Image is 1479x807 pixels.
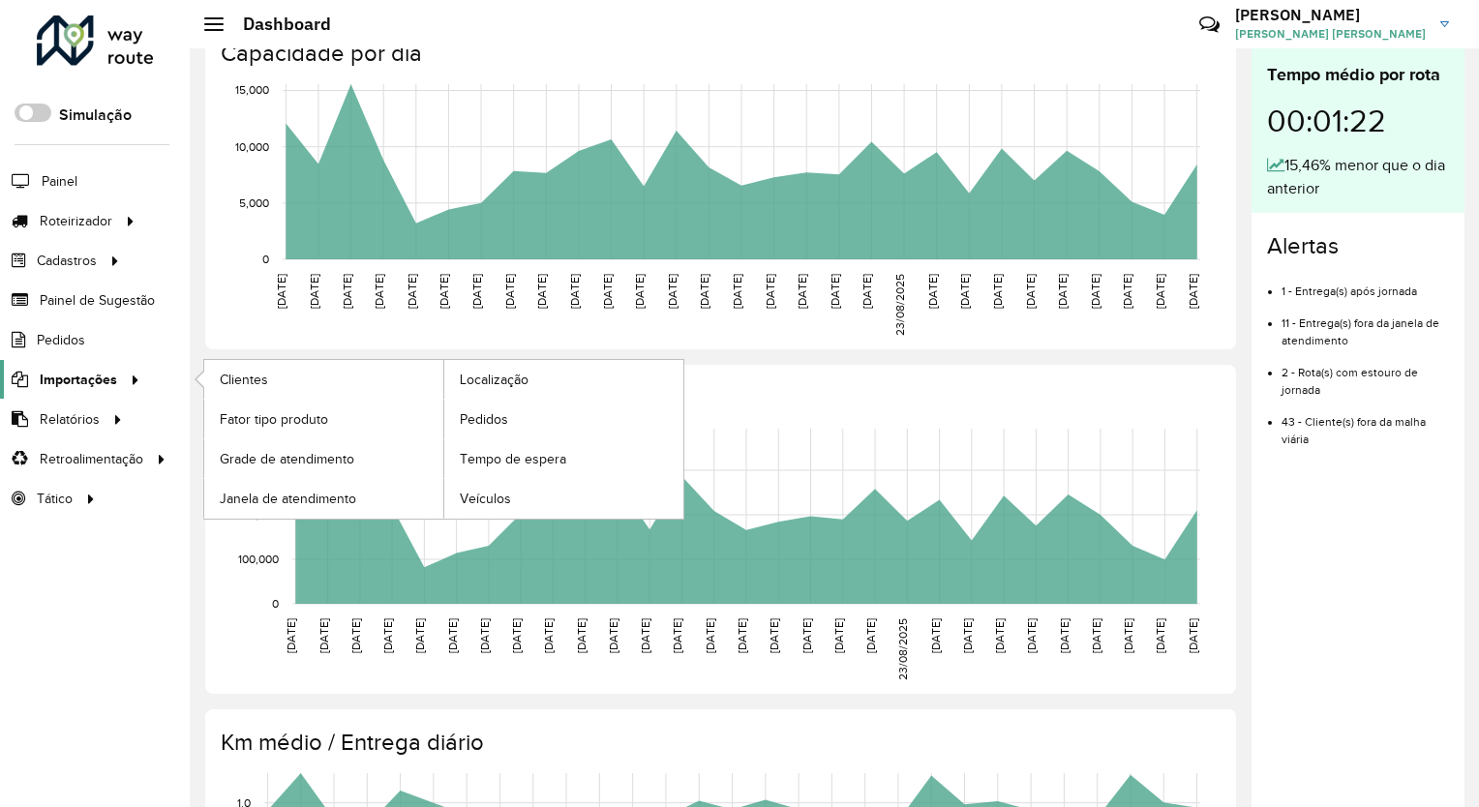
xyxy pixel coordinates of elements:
[444,439,683,478] a: Tempo de espera
[864,618,877,653] text: [DATE]
[285,618,297,653] text: [DATE]
[698,274,710,309] text: [DATE]
[991,274,1004,309] text: [DATE]
[235,140,269,153] text: 10,000
[1187,618,1199,653] text: [DATE]
[1267,154,1449,200] div: 15,46% menor que o dia anterior
[204,479,443,518] a: Janela de atendimento
[671,618,683,653] text: [DATE]
[633,274,646,309] text: [DATE]
[444,360,683,399] a: Localização
[1058,618,1071,653] text: [DATE]
[220,370,268,390] span: Clientes
[59,104,132,127] label: Simulação
[535,274,548,309] text: [DATE]
[796,274,808,309] text: [DATE]
[1267,88,1449,154] div: 00:01:22
[1024,274,1037,309] text: [DATE]
[1235,25,1426,43] span: [PERSON_NAME] [PERSON_NAME]
[1090,618,1102,653] text: [DATE]
[704,618,716,653] text: [DATE]
[1154,274,1166,309] text: [DATE]
[460,370,528,390] span: Localização
[460,489,511,509] span: Veículos
[37,251,97,271] span: Cadastros
[993,618,1006,653] text: [DATE]
[40,211,112,231] span: Roteirizador
[800,618,813,653] text: [DATE]
[607,618,619,653] text: [DATE]
[1056,274,1069,309] text: [DATE]
[893,274,906,336] text: 23/08/2025
[221,729,1217,757] h4: Km médio / Entrega diário
[224,14,331,35] h2: Dashboard
[961,618,974,653] text: [DATE]
[221,384,1217,412] h4: Peso por dia
[929,618,942,653] text: [DATE]
[1089,274,1102,309] text: [DATE]
[666,274,679,309] text: [DATE]
[1122,618,1134,653] text: [DATE]
[1267,232,1449,260] h4: Alertas
[568,274,581,309] text: [DATE]
[542,618,555,653] text: [DATE]
[204,439,443,478] a: Grade de atendimento
[736,618,748,653] text: [DATE]
[221,40,1217,68] h4: Capacidade por dia
[1282,268,1449,300] li: 1 - Entrega(s) após jornada
[510,618,523,653] text: [DATE]
[308,274,320,309] text: [DATE]
[220,489,356,509] span: Janela de atendimento
[444,479,683,518] a: Veículos
[37,489,73,509] span: Tático
[239,196,269,209] text: 5,000
[220,449,354,469] span: Grade de atendimento
[204,360,443,399] a: Clientes
[1187,274,1199,309] text: [DATE]
[381,618,394,653] text: [DATE]
[460,449,566,469] span: Tempo de espera
[444,400,683,438] a: Pedidos
[413,618,426,653] text: [DATE]
[37,330,85,350] span: Pedidos
[341,274,353,309] text: [DATE]
[1267,62,1449,88] div: Tempo médio por rota
[40,290,155,311] span: Painel de Sugestão
[373,274,385,309] text: [DATE]
[764,274,776,309] text: [DATE]
[1025,618,1038,653] text: [DATE]
[1189,4,1230,45] a: Contato Rápido
[40,449,143,469] span: Retroalimentação
[896,618,909,680] text: 23/08/2025
[601,274,614,309] text: [DATE]
[275,274,287,309] text: [DATE]
[1282,300,1449,349] li: 11 - Entrega(s) fora da janela de atendimento
[438,274,450,309] text: [DATE]
[235,508,279,521] text: 200,000
[575,618,588,653] text: [DATE]
[639,618,651,653] text: [DATE]
[460,409,508,430] span: Pedidos
[470,274,483,309] text: [DATE]
[768,618,780,653] text: [DATE]
[446,618,459,653] text: [DATE]
[832,618,845,653] text: [DATE]
[1282,399,1449,448] li: 43 - Cliente(s) fora da malha viária
[204,400,443,438] a: Fator tipo produto
[40,409,100,430] span: Relatórios
[1121,274,1133,309] text: [DATE]
[262,253,269,265] text: 0
[1235,6,1426,24] h3: [PERSON_NAME]
[235,84,269,97] text: 15,000
[1282,349,1449,399] li: 2 - Rota(s) com estouro de jornada
[926,274,939,309] text: [DATE]
[220,409,328,430] span: Fator tipo produto
[349,618,362,653] text: [DATE]
[238,553,279,565] text: 100,000
[406,274,418,309] text: [DATE]
[503,274,516,309] text: [DATE]
[478,618,491,653] text: [DATE]
[317,618,330,653] text: [DATE]
[40,370,117,390] span: Importações
[829,274,841,309] text: [DATE]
